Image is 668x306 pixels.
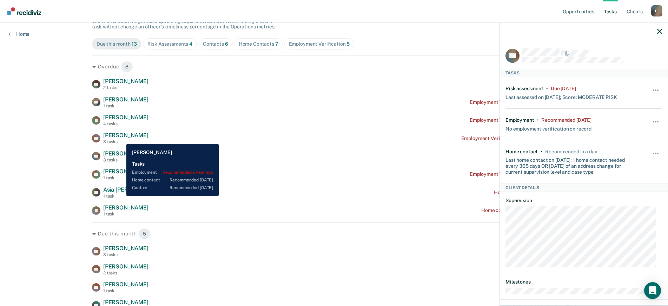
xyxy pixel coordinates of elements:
div: Risk Assessments [147,41,193,47]
div: 1 task [103,288,148,293]
span: [PERSON_NAME] [103,96,148,103]
div: Home contact [505,149,538,155]
div: 1 task [103,104,148,108]
span: Asia [PERSON_NAME] [103,186,161,193]
span: [PERSON_NAME] [103,204,148,211]
div: Employment Verification recommended [DATE] [470,117,576,123]
span: [PERSON_NAME] [103,281,148,288]
dt: Supervision [505,198,662,204]
span: [PERSON_NAME] [103,114,148,121]
div: No employment verification on record [505,123,591,132]
div: F J [651,5,662,16]
div: Open Intercom Messenger [644,282,661,299]
div: Employment Verification [289,41,350,47]
div: Home contact recommended [DATE] [494,189,576,195]
span: [PERSON_NAME] [103,263,148,270]
div: • [541,149,542,155]
div: Employment Verification recommended [DATE] [470,171,576,177]
span: 4 [189,41,192,47]
div: 3 tasks [103,139,148,144]
span: [PERSON_NAME] [103,78,148,85]
div: Employment [505,117,534,123]
div: 1 task [103,212,148,217]
div: 4 tasks [103,121,148,126]
span: 8 [121,61,133,72]
button: Profile dropdown button [651,5,662,16]
img: Recidiviz [7,7,41,15]
div: Client Details [500,184,668,192]
div: 1 task [103,194,161,199]
span: 7 [275,41,278,47]
div: Employment Verification recommended [DATE] [470,99,576,105]
span: [PERSON_NAME] [103,150,148,157]
div: Due 9 months ago [551,86,576,92]
span: [PERSON_NAME] [103,168,148,175]
div: Due this month [92,228,576,239]
span: [PERSON_NAME] [103,299,148,306]
span: 5 [138,228,151,239]
span: [PERSON_NAME] [103,132,148,139]
div: Recommended 3 months ago [541,117,591,123]
div: Overdue [92,61,576,72]
a: Home [8,31,29,37]
div: • [546,86,548,92]
div: 2 tasks [103,85,148,90]
div: Last assessed on [DATE]; Score: MODERATE RISK [505,92,617,100]
div: Tasks [500,69,668,77]
div: 3 tasks [103,252,148,257]
span: The clients below might have upcoming requirements this month. Hiding a below task will not chang... [92,18,276,30]
div: Employment Verification recommended a year ago [461,135,576,141]
span: 5 [346,41,350,47]
div: Last home contact on [DATE]; 1 home contact needed every 365 days OR [DATE] of an address change ... [505,154,636,175]
dt: Milestones [505,279,662,285]
div: Contacts [203,41,228,47]
span: 13 [132,41,137,47]
div: 1 task [103,175,148,180]
div: Risk assessment [505,86,543,92]
div: Recommended in a day [545,149,597,155]
div: 3 tasks [103,158,148,162]
div: 2 tasks [103,271,148,275]
span: 6 [225,41,228,47]
div: • [537,117,539,123]
div: Home Contacts [239,41,278,47]
span: [PERSON_NAME] [103,245,148,252]
div: Home contact recommended a month ago [481,207,576,213]
div: Due this month [97,41,137,47]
